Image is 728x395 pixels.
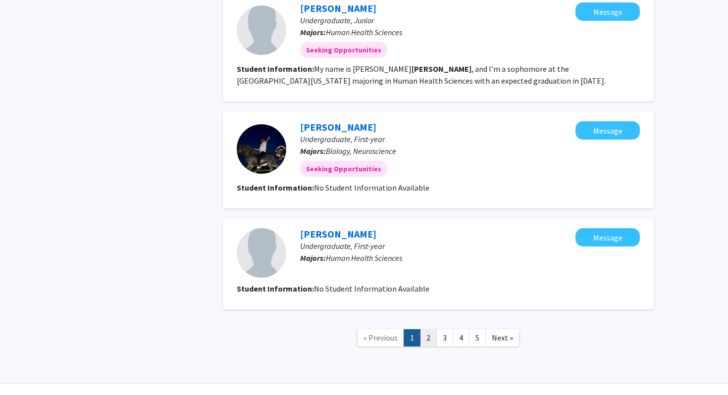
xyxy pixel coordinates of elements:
[300,253,326,263] b: Majors:
[300,2,376,14] a: [PERSON_NAME]
[326,27,402,37] span: Human Health Sciences
[453,329,469,346] a: 4
[575,121,640,140] button: Message Om Patel
[485,329,520,346] a: Next
[300,121,376,133] a: [PERSON_NAME]
[300,146,326,156] b: Majors:
[412,64,471,74] b: [PERSON_NAME]
[436,329,453,346] a: 3
[364,333,398,343] span: « Previous
[314,183,429,193] span: No Student Information Available
[223,319,654,359] nav: Page navigation
[300,241,385,251] span: Undergraduate, First-year
[326,146,396,156] span: Biology, Neuroscience
[575,228,640,247] button: Message Om Patel
[300,42,387,58] mat-chip: Seeking Opportunities
[357,329,404,346] a: Previous Page
[492,333,513,343] span: Next »
[404,329,420,346] a: 1
[420,329,437,346] a: 2
[300,134,385,144] span: Undergraduate, First-year
[7,350,42,388] iframe: Chat
[575,2,640,21] button: Message Jay Patel
[469,329,486,346] a: 5
[237,64,606,86] fg-read-more: My name is [PERSON_NAME] , and I’m a sophomore at the [GEOGRAPHIC_DATA][US_STATE] majoring in Hum...
[237,284,314,294] b: Student Information:
[326,253,402,263] span: Human Health Sciences
[300,27,326,37] b: Majors:
[237,183,314,193] b: Student Information:
[300,228,376,240] a: [PERSON_NAME]
[237,64,314,74] b: Student Information:
[300,161,387,177] mat-chip: Seeking Opportunities
[300,15,374,25] span: Undergraduate, Junior
[314,284,429,294] span: No Student Information Available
